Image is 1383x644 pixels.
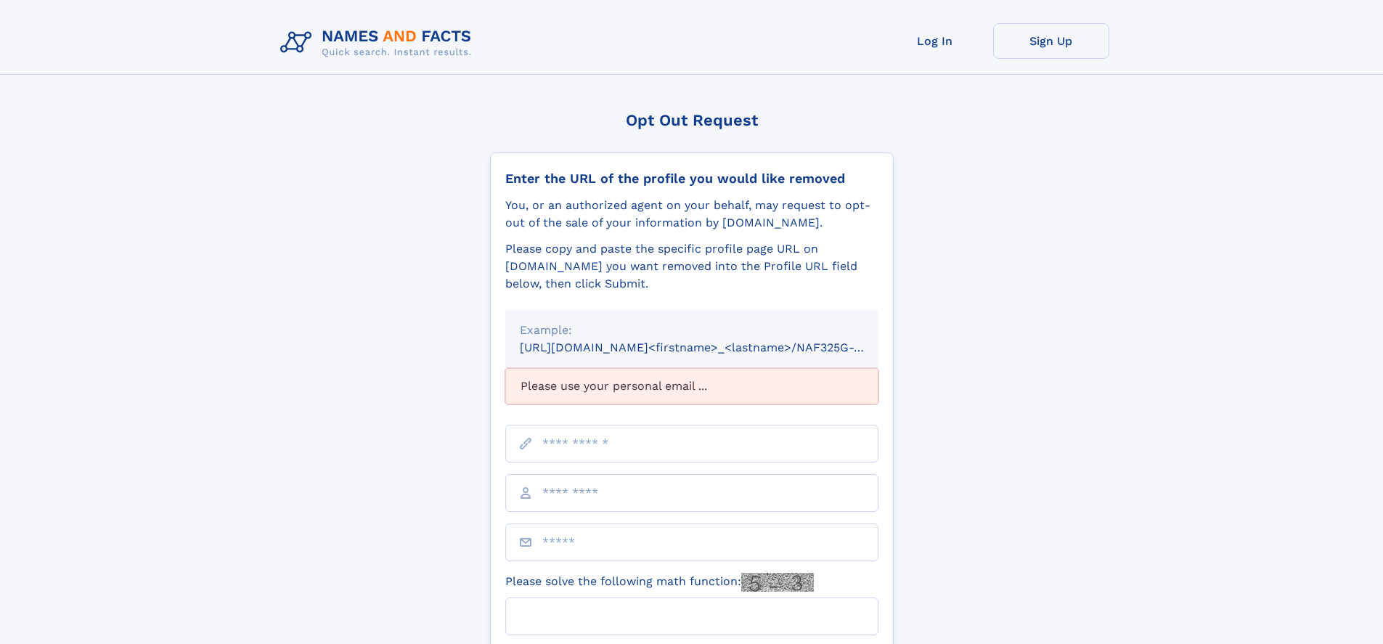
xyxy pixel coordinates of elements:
div: Enter the URL of the profile you would like removed [505,171,878,187]
div: You, or an authorized agent on your behalf, may request to opt-out of the sale of your informatio... [505,197,878,232]
div: Please copy and paste the specific profile page URL on [DOMAIN_NAME] you want removed into the Pr... [505,240,878,293]
label: Please solve the following math function: [505,573,814,592]
div: Opt Out Request [490,111,894,129]
div: Example: [520,322,864,339]
a: Sign Up [993,23,1109,59]
div: Please use your personal email ... [505,368,878,404]
img: Logo Names and Facts [274,23,484,62]
small: [URL][DOMAIN_NAME]<firstname>_<lastname>/NAF325G-xxxxxxxx [520,341,906,354]
a: Log In [877,23,993,59]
